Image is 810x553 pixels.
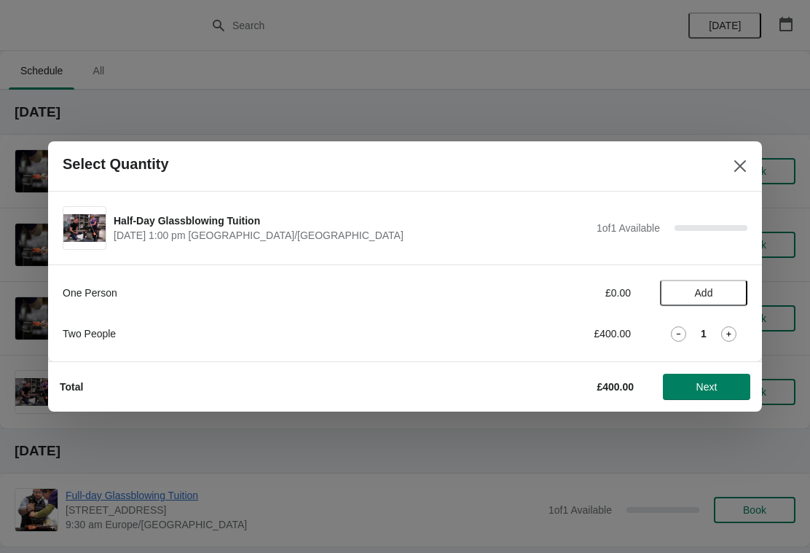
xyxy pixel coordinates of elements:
div: One Person [63,286,467,300]
div: £400.00 [496,326,631,341]
span: Half-Day Glassblowing Tuition [114,213,589,228]
span: [DATE] 1:00 pm [GEOGRAPHIC_DATA]/[GEOGRAPHIC_DATA] [114,228,589,243]
h2: Select Quantity [63,156,169,173]
span: Add [695,287,713,299]
div: Two People [63,326,467,341]
button: Next [663,374,750,400]
button: Add [660,280,747,306]
strong: Total [60,381,83,393]
span: Next [696,381,717,393]
button: Close [727,153,753,179]
img: Half-Day Glassblowing Tuition | | November 17 | 1:00 pm Europe/London [63,214,106,243]
div: £0.00 [496,286,631,300]
strong: £400.00 [597,381,634,393]
strong: 1 [701,326,707,341]
span: 1 of 1 Available [597,222,660,234]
